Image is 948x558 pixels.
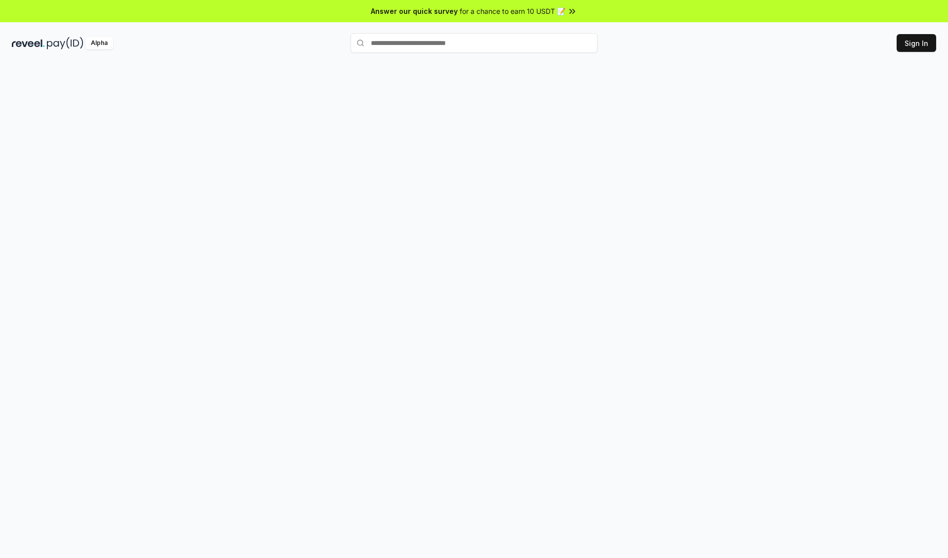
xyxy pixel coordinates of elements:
span: for a chance to earn 10 USDT 📝 [460,6,565,16]
button: Sign In [897,34,936,52]
img: reveel_dark [12,37,45,49]
img: pay_id [47,37,83,49]
span: Answer our quick survey [371,6,458,16]
div: Alpha [85,37,113,49]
